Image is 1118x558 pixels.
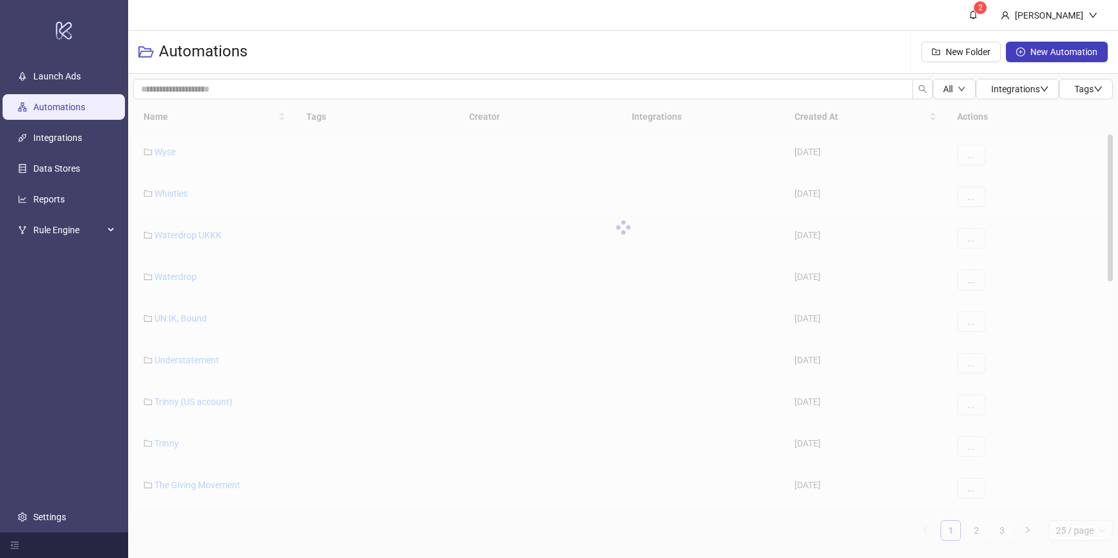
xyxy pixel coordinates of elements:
[991,84,1049,94] span: Integrations
[1006,42,1108,62] button: New Automation
[1016,47,1025,56] span: plus-circle
[33,194,65,204] a: Reports
[921,42,1001,62] button: New Folder
[1094,85,1103,94] span: down
[159,42,247,62] h3: Automations
[33,512,66,522] a: Settings
[10,541,19,550] span: menu-fold
[1074,84,1103,94] span: Tags
[1001,11,1010,20] span: user
[969,10,978,19] span: bell
[138,44,154,60] span: folder-open
[978,3,983,12] span: 2
[1010,8,1089,22] div: [PERSON_NAME]
[1030,47,1097,57] span: New Automation
[33,163,80,174] a: Data Stores
[1040,85,1049,94] span: down
[33,217,104,243] span: Rule Engine
[33,71,81,81] a: Launch Ads
[946,47,991,57] span: New Folder
[33,102,85,112] a: Automations
[976,79,1059,99] button: Integrationsdown
[933,79,976,99] button: Alldown
[918,85,927,94] span: search
[1059,79,1113,99] button: Tagsdown
[974,1,987,14] sup: 2
[932,47,941,56] span: folder-add
[1089,11,1097,20] span: down
[18,226,27,234] span: fork
[943,84,953,94] span: All
[33,133,82,143] a: Integrations
[958,85,966,93] span: down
